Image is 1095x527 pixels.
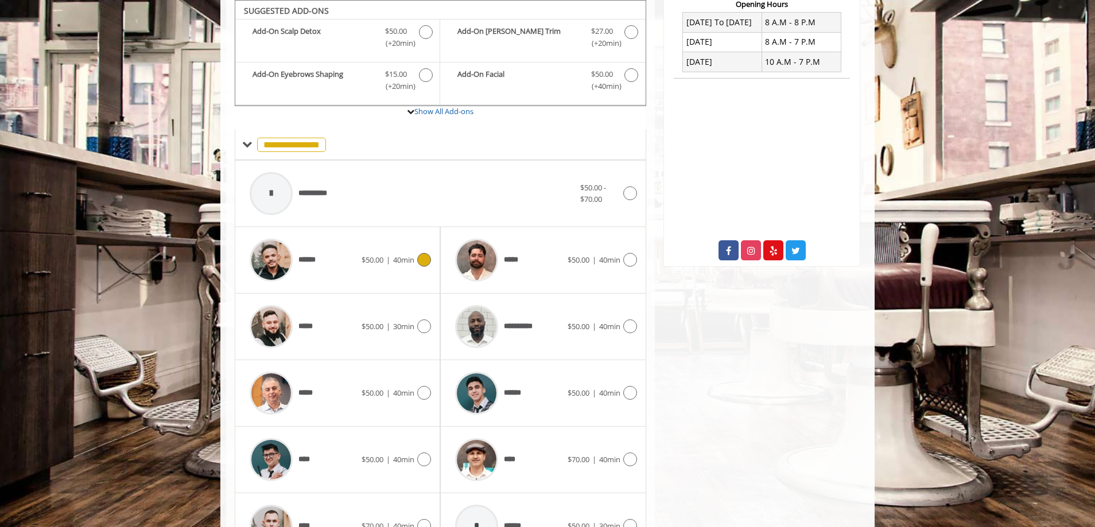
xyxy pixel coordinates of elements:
[683,32,762,52] td: [DATE]
[599,388,620,398] span: 40min
[393,255,414,265] span: 40min
[253,25,374,49] b: Add-On Scalp Detox
[393,388,414,398] span: 40min
[457,68,579,92] b: Add-On Facial
[762,32,841,52] td: 8 A.M - 7 P.M
[585,37,619,49] span: (+20min )
[386,321,390,331] span: |
[585,80,619,92] span: (+40min )
[683,13,762,32] td: [DATE] To [DATE]
[386,388,390,398] span: |
[386,255,390,265] span: |
[362,388,383,398] span: $50.00
[568,255,589,265] span: $50.00
[592,321,596,331] span: |
[599,454,620,464] span: 40min
[362,255,383,265] span: $50.00
[379,80,413,92] span: (+20min )
[568,321,589,331] span: $50.00
[362,454,383,464] span: $50.00
[244,5,329,16] b: SUGGESTED ADD-ONS
[580,182,606,205] span: $50.00 - $70.00
[592,388,596,398] span: |
[683,52,762,72] td: [DATE]
[568,388,589,398] span: $50.00
[762,13,841,32] td: 8 A.M - 8 P.M
[599,255,620,265] span: 40min
[385,25,407,37] span: $50.00
[446,68,639,95] label: Add-On Facial
[599,321,620,331] span: 40min
[414,106,473,116] a: Show All Add-ons
[253,68,374,92] b: Add-On Eyebrows Shaping
[362,321,383,331] span: $50.00
[592,255,596,265] span: |
[592,454,596,464] span: |
[393,454,414,464] span: 40min
[446,25,639,52] label: Add-On Beard Trim
[393,321,414,331] span: 30min
[241,68,434,95] label: Add-On Eyebrows Shaping
[762,52,841,72] td: 10 A.M - 7 P.M
[457,25,579,49] b: Add-On [PERSON_NAME] Trim
[568,454,589,464] span: $70.00
[591,25,613,37] span: $27.00
[591,68,613,80] span: $50.00
[379,37,413,49] span: (+20min )
[241,25,434,52] label: Add-On Scalp Detox
[385,68,407,80] span: $15.00
[386,454,390,464] span: |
